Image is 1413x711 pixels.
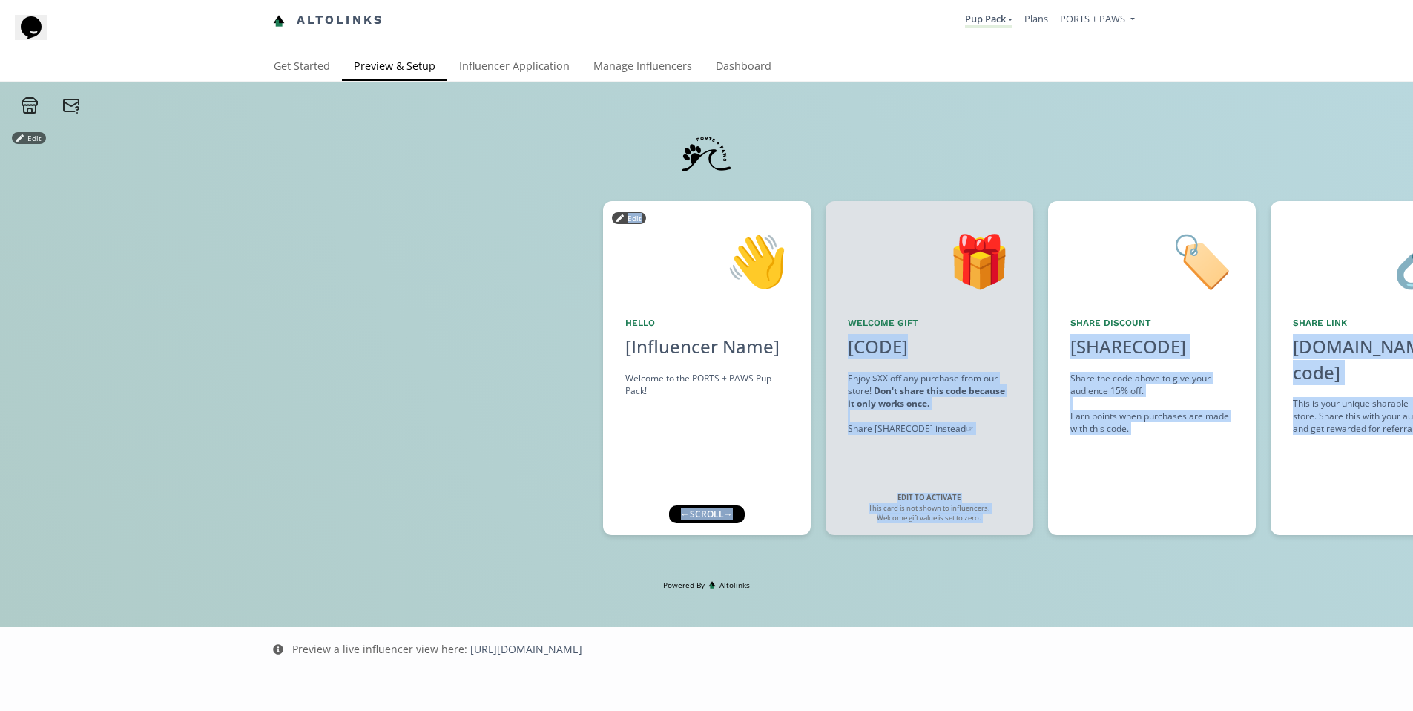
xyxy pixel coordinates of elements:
[897,493,961,502] strong: EDIT TO ACTIVATE
[447,53,582,82] a: Influencer Application
[1060,12,1125,25] span: PORTS + PAWS
[470,642,582,656] a: [URL][DOMAIN_NAME]
[1060,12,1134,29] a: PORTS + PAWS
[848,317,1011,330] div: Welcome Gift
[262,53,342,82] a: Get Started
[625,372,788,397] div: Welcome to the PORTS + PAWS Pup Pack!
[719,580,750,590] span: Altolinks
[273,15,285,27] img: favicon-32x32.png
[612,212,646,224] button: Edit
[582,53,704,82] a: Manage Influencers
[1070,372,1234,436] div: Share the code above to give your audience 15% off. Earn points when purchases are made with this...
[15,15,62,59] iframe: chat widget
[839,334,917,359] div: [CODE]
[1070,223,1234,299] div: 🏷️
[848,384,1005,410] strong: Don't share this code because it only works once.
[1070,317,1234,330] div: Share Discount
[292,642,582,657] div: Preview a live influencer view here:
[1024,12,1048,25] a: Plans
[625,334,788,359] div: [Influencer Name]
[708,581,716,589] img: favicon-32x32.png
[679,126,734,182] img: 3tHQrn6uuTer
[855,493,1004,523] div: This card is not shown to influencers. Welcome gift value is set to zero.
[625,223,788,299] div: 👋
[663,580,705,590] span: Powered By
[1070,334,1186,359] div: [SHARECODE]
[342,53,447,82] a: Preview & Setup
[965,12,1012,28] a: Pup Pack
[848,223,1011,299] div: 🎁
[704,53,783,82] a: Dashboard
[273,8,384,33] a: Altolinks
[848,372,1011,436] div: Enjoy $XX off any purchase from our store! Share [SHARECODE] instead ☞
[12,132,46,144] button: Edit
[625,317,788,330] div: Hello
[668,505,744,523] div: ← scroll →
